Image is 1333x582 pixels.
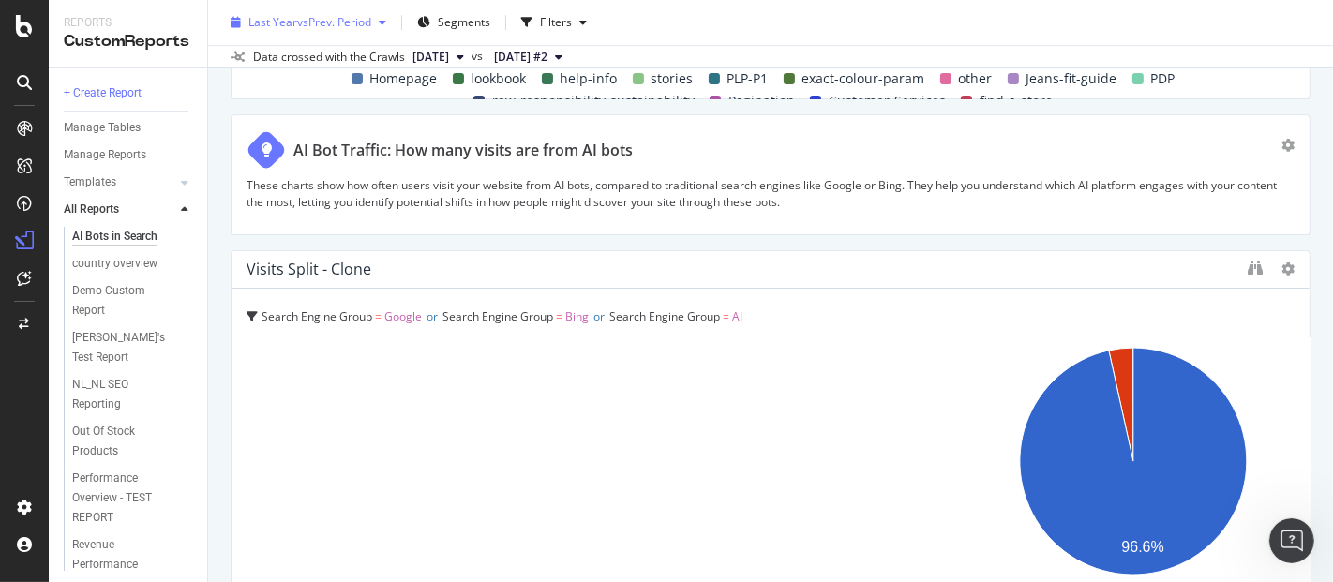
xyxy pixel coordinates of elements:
div: Demo Custom Report [72,281,176,321]
div: CustomReports [64,31,192,52]
span: exact-colour-param [802,67,925,90]
button: [DATE] #2 [487,46,570,68]
div: + Create Report [64,83,142,103]
div: gear [1281,139,1295,152]
div: Nadine's Test Report [72,328,181,367]
a: Templates [64,172,175,192]
span: Customer-Services [829,90,946,112]
span: 2025 Jan. 17th #2 [494,49,547,66]
button: Last YearvsPrev. Period [223,7,394,37]
p: These charts show how often users visit your website from AI bots, compared to traditional search... [247,177,1295,209]
div: Visits Split - Clone [247,260,371,278]
div: AI Bot Traffic: How many visits are from AI botsThese charts show how often users visit your webs... [231,114,1311,234]
span: vs [472,48,487,65]
span: AI [732,308,742,324]
a: Performance Overview - TEST REPORT [72,469,194,528]
button: Filters [514,7,594,37]
span: PDP [1151,67,1176,90]
text: 96.6% [1121,539,1163,555]
button: Segments [410,7,498,37]
div: AI Bots in Search [72,227,157,246]
div: Out Of Stock Products [72,422,176,461]
iframe: Intercom live chat [1269,518,1314,563]
span: Search Engine Group [442,308,553,324]
div: Data crossed with the Crawls [253,49,405,66]
span: 2025 Sep. 8th [412,49,449,66]
div: Filters [540,14,572,30]
span: Jeans-fit-guide [1026,67,1117,90]
a: + Create Report [64,83,194,103]
span: Google [384,308,422,324]
div: country overview [72,254,157,274]
span: Bing [565,308,589,324]
a: Demo Custom Report [72,281,194,321]
span: other [959,67,993,90]
a: Manage Reports [64,145,194,165]
a: NL_NL SEO Reporting [72,375,194,414]
div: NL_NL SEO Reporting [72,375,176,414]
span: or [427,308,438,324]
span: PLP-P1 [727,67,769,90]
span: Last Year [248,14,297,30]
span: help-info [561,67,618,90]
div: All Reports [64,200,119,219]
a: Out Of Stock Products [72,422,194,461]
a: country overview [72,254,194,274]
span: Segments [438,14,490,30]
span: find-a-store [980,90,1053,112]
span: or [593,308,605,324]
a: Manage Tables [64,118,194,138]
div: Manage Tables [64,118,141,138]
a: All Reports [64,200,175,219]
div: Revenue Performance [72,535,176,575]
span: Homepage [370,67,438,90]
a: AI Bots in Search [72,227,194,246]
div: Reports [64,15,192,31]
div: AI Bot Traffic: How many visits are from AI bots [293,140,633,161]
span: stories [652,67,694,90]
div: binoculars [1248,261,1263,276]
div: Performance Overview - TEST REPORT [72,469,183,528]
div: Templates [64,172,116,192]
a: [PERSON_NAME]'s Test Report [72,328,194,367]
span: = [556,308,562,324]
span: raw-responsibility-sustainability [492,90,695,112]
a: Revenue Performance [72,535,194,575]
span: Search Engine Group [262,308,372,324]
span: lookbook [472,67,527,90]
span: vs Prev. Period [297,14,371,30]
span: Search Engine Group [609,308,720,324]
span: = [375,308,382,324]
div: Manage Reports [64,145,146,165]
button: [DATE] [405,46,472,68]
span: Pagination [728,90,795,112]
span: = [723,308,729,324]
